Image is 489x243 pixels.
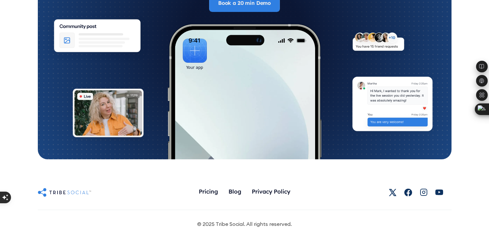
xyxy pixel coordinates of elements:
[46,14,149,62] img: An illustration of Community Feed
[197,220,292,227] div: © 2025 Tribe Social. All rights reserved.
[199,188,218,195] div: Pricing
[229,188,241,195] div: Blog
[252,188,290,195] div: Privacy Policy
[38,187,100,197] a: Untitled UI logotext
[247,185,295,199] a: Privacy Policy
[38,187,91,197] img: Untitled UI logotext
[67,84,150,145] img: An illustration of Live video
[194,185,223,199] a: Pricing
[346,28,410,58] img: An illustration of New friends requests
[346,72,439,139] img: An illustration of chat
[223,185,247,199] a: Blog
